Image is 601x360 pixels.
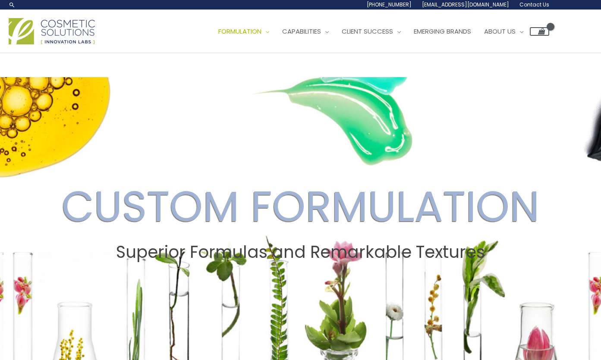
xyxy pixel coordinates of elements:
img: Cosmetic Solutions Logo [9,18,95,44]
a: View Shopping Cart, empty [530,27,549,36]
h2: CUSTOM FORMULATION [8,181,593,232]
span: About Us [484,27,516,36]
a: Client Success [335,19,407,44]
span: Client Success [342,27,393,36]
a: Formulation [212,19,276,44]
h2: Superior Formulas and Remarkable Textures [8,242,593,262]
a: Emerging Brands [407,19,478,44]
span: Formulation [218,27,261,36]
a: Search icon link [9,1,16,8]
nav: Site Navigation [205,19,549,44]
span: Emerging Brands [414,27,471,36]
span: [EMAIL_ADDRESS][DOMAIN_NAME] [422,1,509,8]
span: Contact Us [519,1,549,8]
a: Capabilities [276,19,335,44]
span: [PHONE_NUMBER] [367,1,412,8]
span: Capabilities [282,27,321,36]
a: About Us [478,19,530,44]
